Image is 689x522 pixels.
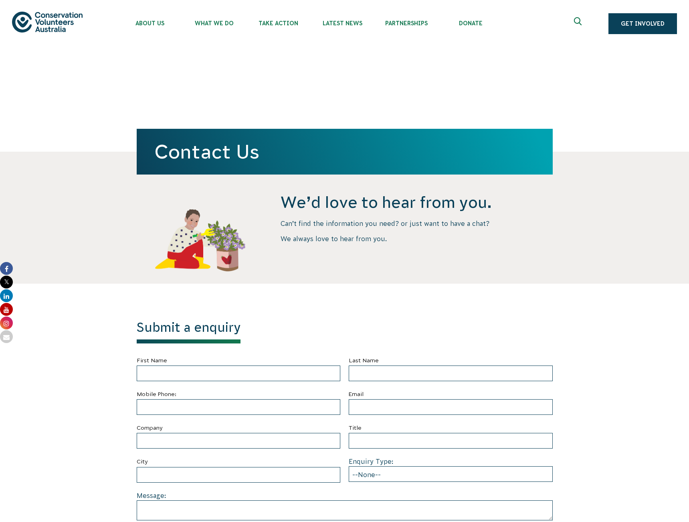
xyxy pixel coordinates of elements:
span: Latest News [310,20,374,26]
div: Message: [137,491,553,520]
label: Company [137,423,341,433]
h1: Submit a enquiry [137,320,240,343]
span: About Us [118,20,182,26]
label: Mobile Phone: [137,389,341,399]
h4: We’d love to hear from you. [281,192,552,213]
span: What We Do [182,20,246,26]
label: Email [349,389,553,399]
p: Can’t find the information you need? or just want to have a chat? [281,219,552,228]
label: Last Name [349,355,553,366]
p: We always love to hear from you. [281,234,552,243]
span: Expand search box [574,17,584,30]
div: Enquiry Type: [349,457,553,482]
label: First Name [137,355,341,366]
label: City [137,457,341,467]
h1: Contact Us [154,141,535,162]
img: logo.svg [12,12,83,32]
span: Take Action [246,20,310,26]
a: Get Involved [608,13,677,34]
button: Expand search box Close search box [569,14,588,33]
label: Title [349,423,553,433]
span: Donate [438,20,503,26]
select: Enquiry Type [349,466,553,482]
span: Partnerships [374,20,438,26]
